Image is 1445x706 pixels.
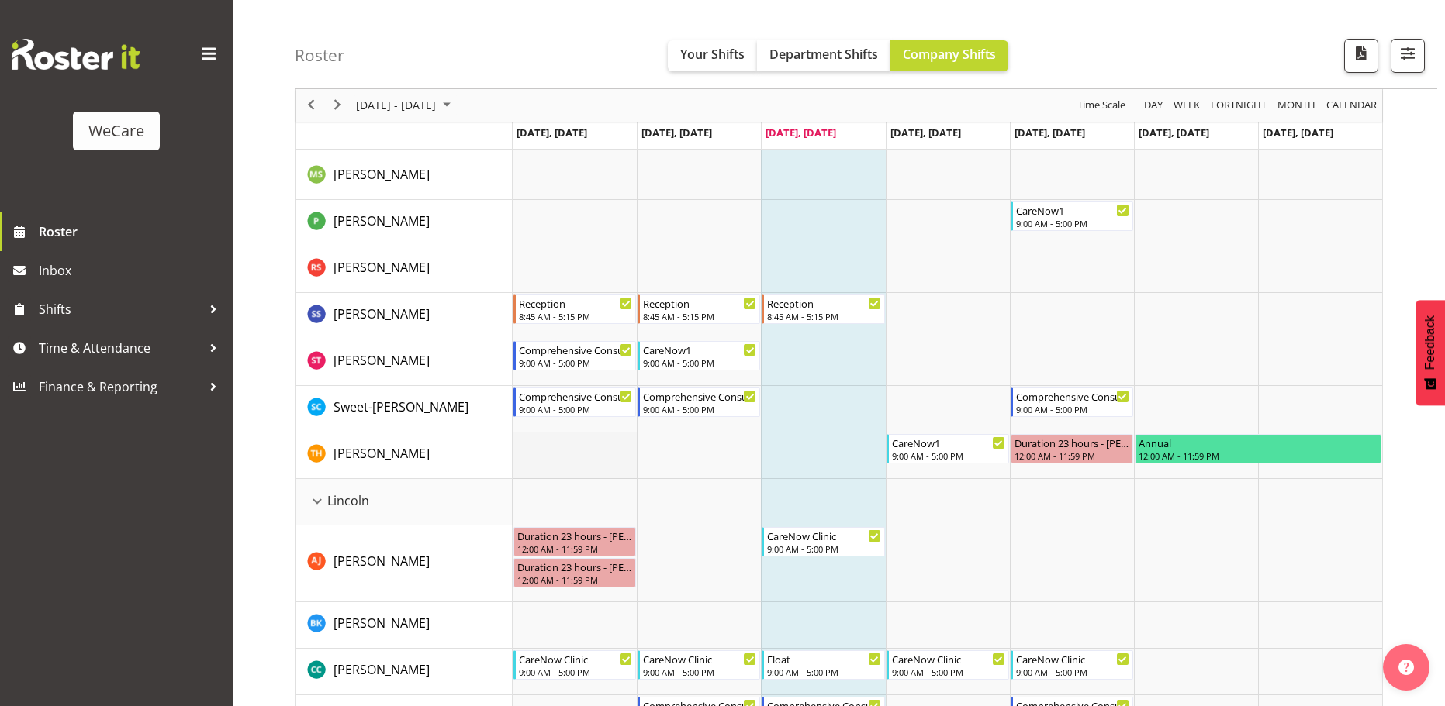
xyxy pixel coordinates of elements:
[39,375,202,398] span: Finance & Reporting
[767,528,880,543] div: CareNow Clinic
[39,259,225,282] span: Inbox
[519,388,632,404] div: Comprehensive Consult
[296,246,513,293] td: Rhianne Sharples resource
[513,387,636,417] div: Sweet-Lin Chan"s event - Comprehensive Consult Begin From Monday, September 29, 2025 at 9:00:00 A...
[334,445,430,462] span: [PERSON_NAME]
[296,386,513,432] td: Sweet-Lin Chan resource
[301,96,322,115] button: Previous
[334,258,430,277] a: [PERSON_NAME]
[1139,126,1209,139] span: [DATE], [DATE]
[354,96,458,115] button: October 2025
[757,40,890,71] button: Department Shifts
[296,200,513,246] td: Pooja Prabhu resource
[513,650,636,680] div: Charlotte Courtney"s event - CareNow Clinic Begin From Monday, September 29, 2025 at 9:00:00 AM G...
[519,342,632,357] div: Comprehensive Consult
[334,166,430,183] span: [PERSON_NAME]
[334,553,430,570] span: [PERSON_NAME]
[762,527,884,556] div: Amy Johannsen"s event - CareNow Clinic Begin From Wednesday, October 1, 2025 at 9:00:00 AM GMT+13...
[890,126,961,139] span: [DATE], [DATE]
[1016,403,1129,415] div: 9:00 AM - 5:00 PM
[1172,96,1201,115] span: Week
[643,310,756,322] div: 8:45 AM - 5:15 PM
[638,341,760,370] div: Simone Turner"s event - CareNow1 Begin From Tuesday, September 30, 2025 at 9:00:00 AM GMT+13:00 E...
[892,449,1005,462] div: 9:00 AM - 5:00 PM
[1344,39,1378,73] button: Download a PDF of the roster according to the set date range.
[296,293,513,339] td: Savanna Samson resource
[334,352,430,369] span: [PERSON_NAME]
[903,46,996,63] span: Company Shifts
[1171,96,1203,115] button: Timeline Week
[88,119,144,143] div: WeCare
[1016,217,1129,229] div: 9:00 AM - 5:00 PM
[334,660,430,679] a: [PERSON_NAME]
[1016,202,1129,218] div: CareNow1
[1208,96,1270,115] button: Fortnight
[334,444,430,463] a: [PERSON_NAME]
[334,305,430,323] a: [PERSON_NAME]
[1016,666,1129,678] div: 9:00 AM - 5:00 PM
[517,126,587,139] span: [DATE], [DATE]
[351,89,460,122] div: Sep 29 - Oct 05, 2025
[892,435,1005,450] div: CareNow1
[519,356,632,369] div: 9:00 AM - 5:00 PM
[1016,651,1129,666] div: CareNow Clinic
[296,525,513,602] td: Amy Johannsen resource
[1011,434,1133,463] div: Tillie Hollyer"s event - Duration 23 hours - Tillie Hollyer Begin From Friday, October 3, 2025 at...
[766,126,836,139] span: [DATE], [DATE]
[298,89,324,122] div: previous period
[334,212,430,230] a: [PERSON_NAME]
[762,650,884,680] div: Charlotte Courtney"s event - Float Begin From Wednesday, October 1, 2025 at 9:00:00 AM GMT+13:00 ...
[643,356,756,369] div: 9:00 AM - 5:00 PM
[643,342,756,357] div: CareNow1
[1416,300,1445,405] button: Feedback - Show survey
[354,96,437,115] span: [DATE] - [DATE]
[1139,435,1378,450] div: Annual
[334,661,430,678] span: [PERSON_NAME]
[513,341,636,370] div: Simone Turner"s event - Comprehensive Consult Begin From Monday, September 29, 2025 at 9:00:00 AM...
[767,310,880,322] div: 8:45 AM - 5:15 PM
[513,527,636,556] div: Amy Johannsen"s event - Duration 23 hours - Amy Johannsen Begin From Monday, September 29, 2025 a...
[643,295,756,311] div: Reception
[296,432,513,479] td: Tillie Hollyer resource
[641,126,712,139] span: [DATE], [DATE]
[334,398,468,415] span: Sweet-[PERSON_NAME]
[334,165,430,184] a: [PERSON_NAME]
[513,558,636,587] div: Amy Johannsen"s event - Duration 23 hours - Amy Johannsen Begin From Monday, September 29, 2025 a...
[1209,96,1268,115] span: Fortnight
[295,46,344,64] h4: Roster
[1143,96,1164,115] span: Day
[334,552,430,570] a: [PERSON_NAME]
[643,403,756,415] div: 9:00 AM - 5:00 PM
[1011,650,1133,680] div: Charlotte Courtney"s event - CareNow Clinic Begin From Friday, October 3, 2025 at 9:00:00 AM GMT+...
[519,651,632,666] div: CareNow Clinic
[296,479,513,525] td: Lincoln resource
[513,294,636,324] div: Savanna Samson"s event - Reception Begin From Monday, September 29, 2025 at 8:45:00 AM GMT+13:00 ...
[767,295,880,311] div: Reception
[517,573,632,586] div: 12:00 AM - 11:59 PM
[519,295,632,311] div: Reception
[334,351,430,370] a: [PERSON_NAME]
[680,46,745,63] span: Your Shifts
[887,434,1009,463] div: Tillie Hollyer"s event - CareNow1 Begin From Thursday, October 2, 2025 at 9:00:00 AM GMT+13:00 En...
[1076,96,1127,115] span: Time Scale
[1016,388,1129,404] div: Comprehensive Consult
[887,650,1009,680] div: Charlotte Courtney"s event - CareNow Clinic Begin From Thursday, October 2, 2025 at 9:00:00 AM GM...
[1263,126,1333,139] span: [DATE], [DATE]
[1391,39,1425,73] button: Filter Shifts
[892,651,1005,666] div: CareNow Clinic
[762,294,884,324] div: Savanna Samson"s event - Reception Begin From Wednesday, October 1, 2025 at 8:45:00 AM GMT+13:00 ...
[1142,96,1166,115] button: Timeline Day
[1015,126,1085,139] span: [DATE], [DATE]
[1398,660,1414,675] img: help-xxl-2.png
[1011,201,1133,231] div: Pooja Prabhu"s event - CareNow1 Begin From Friday, October 3, 2025 at 9:00:00 AM GMT+13:00 Ends A...
[638,650,760,680] div: Charlotte Courtney"s event - CareNow Clinic Begin From Tuesday, September 30, 2025 at 9:00:00 AM ...
[1275,96,1319,115] button: Timeline Month
[890,40,1008,71] button: Company Shifts
[296,153,513,200] td: Mehreen Sardar resource
[1423,315,1437,370] span: Feedback
[1011,387,1133,417] div: Sweet-Lin Chan"s event - Comprehensive Consult Begin From Friday, October 3, 2025 at 9:00:00 AM G...
[517,528,632,543] div: Duration 23 hours - [PERSON_NAME]
[1139,449,1378,462] div: 12:00 AM - 11:59 PM
[1015,449,1129,462] div: 12:00 AM - 11:59 PM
